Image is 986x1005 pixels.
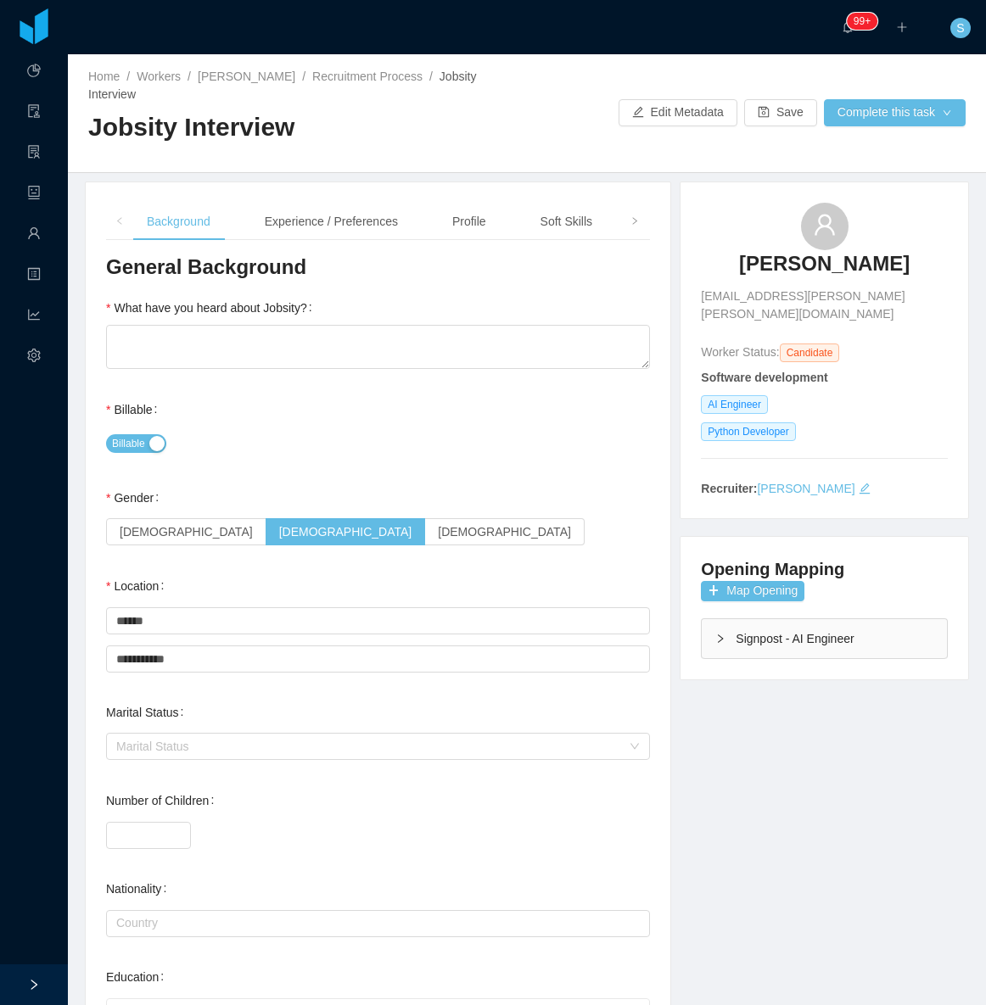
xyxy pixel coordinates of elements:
div: Marital Status [116,738,621,755]
strong: Recruiter: [701,482,757,495]
button: icon: plusMap Opening [701,581,804,601]
h3: General Background [106,254,650,281]
span: / [126,70,130,83]
textarea: What have you heard about Jobsity? [106,325,650,369]
span: Billable [112,435,145,452]
span: [DEMOGRAPHIC_DATA] [279,525,412,539]
h4: Opening Mapping [701,557,844,581]
i: icon: right [715,634,725,644]
label: Billable [106,403,164,416]
strong: Software development [701,371,827,384]
label: Marital Status [106,706,190,719]
span: Worker Status: [701,345,779,359]
span: Candidate [780,343,840,362]
i: icon: down [630,741,640,753]
a: [PERSON_NAME] [198,70,295,83]
button: Complete this taskicon: down [824,99,966,126]
i: icon: edit [859,483,871,494]
i: icon: line-chart [27,300,41,334]
span: [DEMOGRAPHIC_DATA] [120,525,253,539]
label: What have you heard about Jobsity? [106,301,319,315]
input: Number of Children [106,822,191,849]
span: / [188,70,191,83]
span: S [956,18,964,38]
i: icon: plus [896,21,908,33]
label: Nationality [106,882,173,896]
i: icon: right [630,217,639,226]
a: icon: audit [27,95,41,131]
span: / [302,70,305,83]
a: icon: robot [27,176,41,212]
label: Education [106,970,171,984]
h2: Jobsity Interview [88,110,527,145]
button: icon: saveSave [744,99,817,126]
i: icon: user [813,213,837,237]
div: Soft Skills [527,203,606,241]
span: / [429,70,433,83]
i: icon: solution [27,137,41,171]
a: icon: profile [27,258,41,293]
a: icon: pie-chart [27,54,41,90]
label: Gender [106,491,165,505]
sup: 1213 [847,13,877,30]
a: Workers [137,70,181,83]
h3: [PERSON_NAME] [739,250,910,277]
span: Python Developer [701,422,795,441]
div: Background [133,203,224,241]
button: icon: editEdit Metadata [619,99,737,126]
div: Profile [439,203,500,241]
span: AI Engineer [701,395,768,414]
a: Home [88,70,120,83]
div: icon: rightSignpost - AI Engineer [702,619,947,658]
button: Billable [106,434,166,453]
label: Number of Children [106,794,221,807]
a: icon: user [27,217,41,253]
a: [PERSON_NAME] [739,250,910,288]
span: [EMAIL_ADDRESS][PERSON_NAME][PERSON_NAME][DOMAIN_NAME] [701,288,948,323]
div: Experience / Preferences [251,203,412,241]
span: [DEMOGRAPHIC_DATA] [438,525,571,539]
i: icon: setting [27,341,41,375]
i: icon: bell [842,21,854,33]
a: Recruitment Process [312,70,423,83]
label: Location [106,579,171,593]
a: [PERSON_NAME] [757,482,854,495]
i: icon: left [115,217,124,226]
